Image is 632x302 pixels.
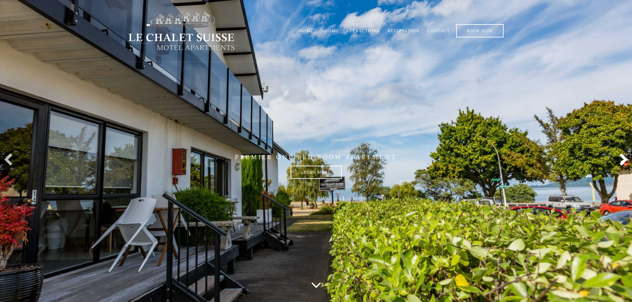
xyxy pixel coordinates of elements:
a: Rooms [321,28,338,33]
img: lechaletsuisse [127,11,236,51]
a: Reservation [387,28,419,33]
a: Contact [427,28,450,33]
p: PREMIER ONE BED ROOM APARTMENT [127,153,505,161]
a: Home [299,28,313,33]
a: Attractions [346,28,380,33]
a: Book Now [456,24,504,37]
a: Learn more [291,165,342,179]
